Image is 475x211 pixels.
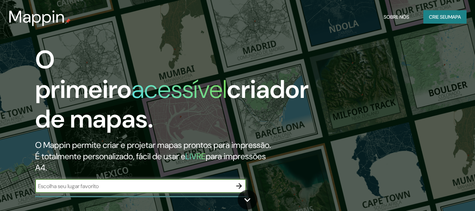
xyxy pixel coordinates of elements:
font: É totalmente personalizado, fácil de usar e [35,151,185,162]
font: Sobre nós [384,14,409,20]
font: LIVRE [185,151,206,162]
font: criador de mapas. [35,73,309,135]
input: Escolha seu lugar favorito [35,182,232,190]
button: Crie seumapa [423,10,467,24]
img: pino de mapa [65,18,71,24]
font: para impressões A4. [35,151,266,173]
font: mapa [448,14,461,20]
font: Crie seu [429,14,448,20]
font: acessível [131,73,227,106]
font: O primeiro [35,43,131,106]
font: Mappin [8,6,65,28]
font: O Mappin permite criar e projetar mapas prontos para impressão. [35,139,271,150]
button: Sobre nós [381,10,412,24]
